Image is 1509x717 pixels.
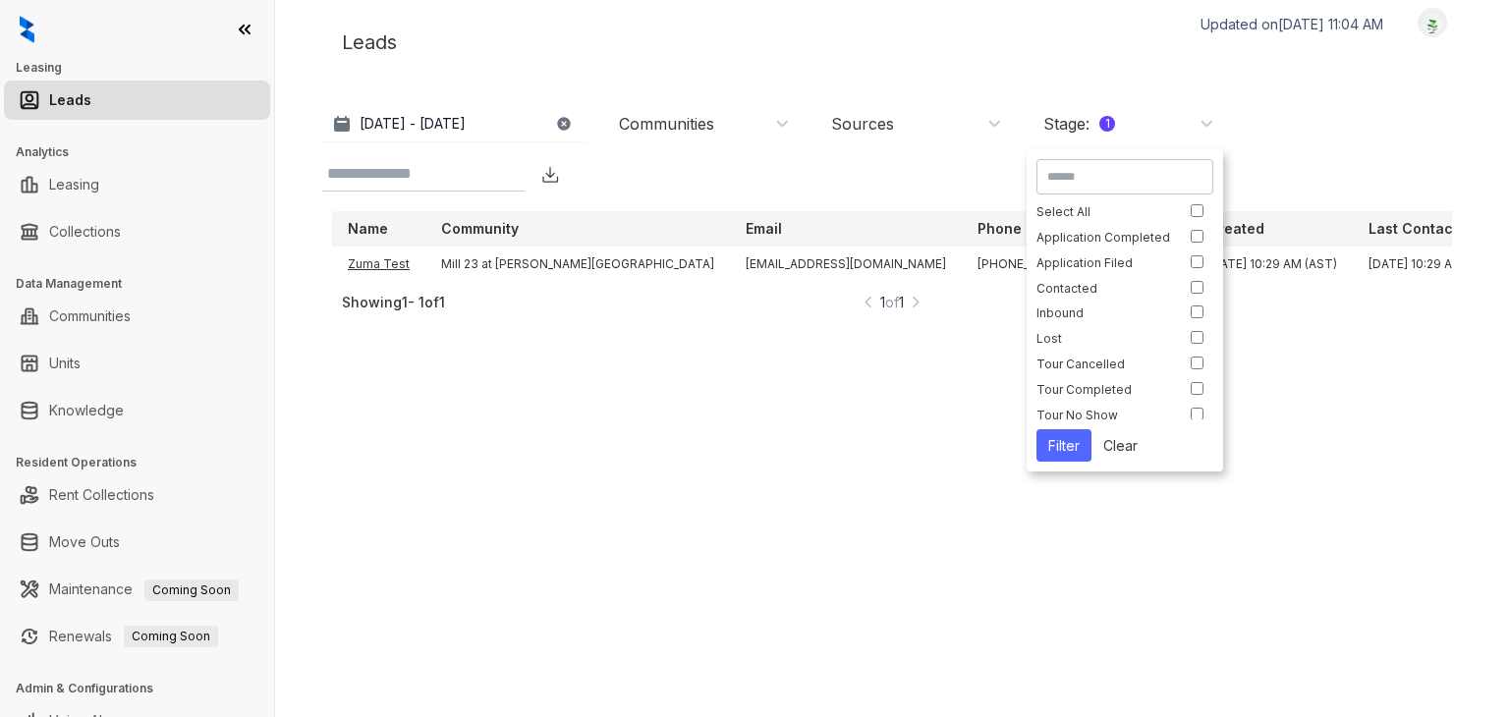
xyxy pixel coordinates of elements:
[49,475,154,515] a: Rent Collections
[322,106,587,141] button: [DATE] - [DATE]
[1043,113,1115,135] div: Stage :
[16,680,274,697] h3: Admin & Configurations
[360,114,466,134] p: [DATE] - [DATE]
[49,391,124,430] a: Knowledge
[746,219,782,239] p: Email
[1036,331,1170,346] div: Lost
[1036,230,1170,245] div: Application Completed
[862,292,875,312] img: LeftArrowIcon
[4,212,270,251] li: Collections
[49,617,218,656] a: RenewalsComing Soon
[1036,204,1170,219] div: Select All
[348,219,388,239] p: Name
[1201,15,1383,34] p: Updated on [DATE] 11:04 AM
[1419,13,1446,33] img: UserAvatar
[4,523,270,562] li: Move Outs
[4,81,270,120] li: Leads
[4,391,270,430] li: Knowledge
[124,626,218,647] span: Coming Soon
[4,475,270,515] li: Rent Collections
[16,454,274,471] h3: Resident Operations
[1036,357,1170,371] div: Tour Cancelled
[49,81,91,120] a: Leads
[1192,247,1353,282] td: [DATE] 10:29 AM (AST)
[619,113,714,135] div: Communities
[342,294,862,310] div: Showing 1 - 1 of 1
[1036,281,1170,296] div: Contacted
[16,275,274,293] h3: Data Management
[885,294,899,310] span: of
[880,292,904,312] span: 1 1
[962,247,1099,282] td: [PHONE_NUMBER]
[1036,408,1170,422] div: Tour No Show
[20,16,34,43] img: logo
[332,247,425,282] td: Zuma Test
[4,297,270,336] li: Communities
[4,344,270,383] li: Units
[831,113,894,135] div: Sources
[978,219,1022,239] p: Phone
[1099,116,1115,132] div: 1
[503,166,520,183] img: SearchIcon
[16,59,274,77] h3: Leasing
[1091,429,1149,462] button: Clear
[4,570,270,609] li: Maintenance
[144,579,239,601] span: Coming Soon
[441,219,519,239] p: Community
[540,165,560,185] img: Download
[1369,219,1476,239] p: Last Contacted
[1036,429,1091,462] button: Filter
[1036,255,1170,270] div: Application Filed
[322,8,1462,77] div: Leads
[1036,305,1170,320] div: Inbound
[4,617,270,656] li: Renewals
[4,165,270,204] li: Leasing
[49,344,81,383] a: Units
[425,247,730,282] td: Mill 23 at [PERSON_NAME][GEOGRAPHIC_DATA]
[909,292,922,312] img: RightArrowIcon
[49,523,120,562] a: Move Outs
[730,247,962,282] td: [EMAIL_ADDRESS][DOMAIN_NAME]
[1036,382,1170,397] div: Tour Completed
[49,297,131,336] a: Communities
[49,212,121,251] a: Collections
[49,165,99,204] a: Leasing
[1207,219,1264,239] p: Created
[16,143,274,161] h3: Analytics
